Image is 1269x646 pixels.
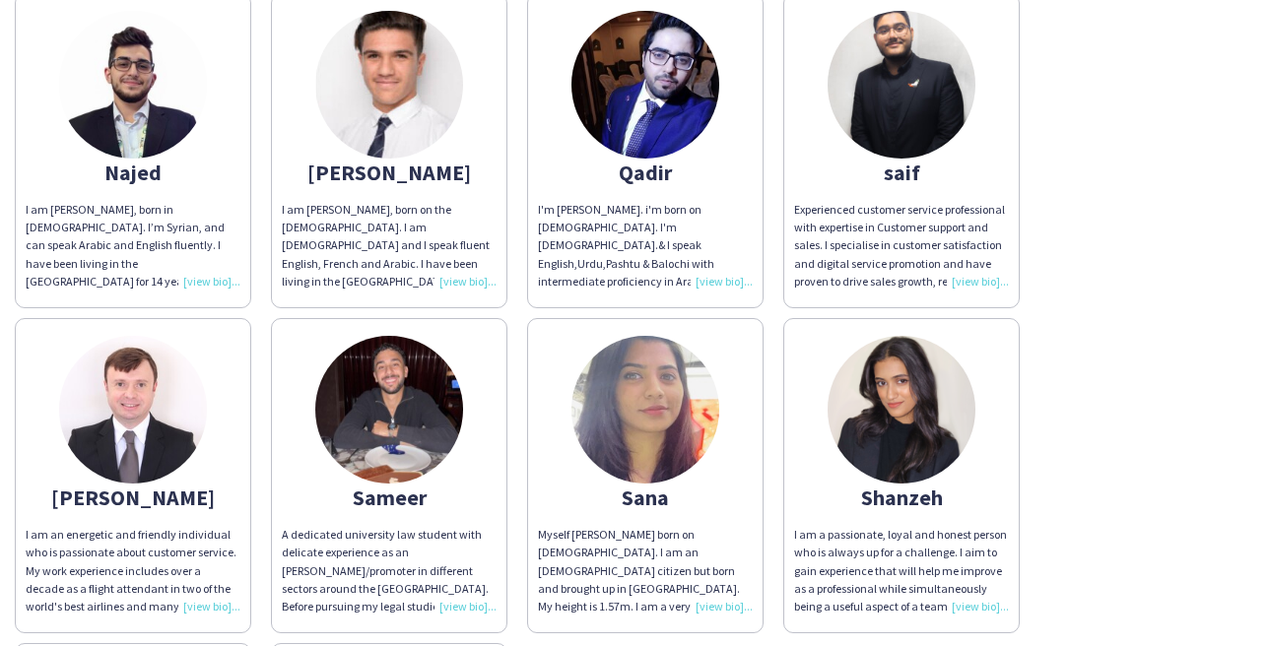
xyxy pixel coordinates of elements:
[315,336,463,484] img: thumb-68cabdbe93040.jpeg
[794,488,1009,506] div: Shanzeh
[794,526,1009,615] div: I am a passionate, loyal and honest person who is always up for a challenge. I aim to gain experi...
[59,336,207,484] img: thumb-65c4a33692f61.jpg
[828,336,975,484] img: thumb-68326e8fb17f0.png
[26,488,240,506] div: [PERSON_NAME]
[282,526,497,615] div: A dedicated university law student with delicate experience as an [PERSON_NAME]/promoter in diffe...
[59,11,207,159] img: thumb-68bf006b88be0.jpeg
[538,201,753,291] div: I'm [PERSON_NAME]. i'm born on [DEMOGRAPHIC_DATA]. I'm [DEMOGRAPHIC_DATA].& I speak English,Urdu,...
[794,163,1009,181] div: saif
[538,488,753,506] div: Sana
[282,163,497,181] div: [PERSON_NAME]
[282,201,497,291] div: I am [PERSON_NAME], born on the [DEMOGRAPHIC_DATA]. I am [DEMOGRAPHIC_DATA] and I speak fluent En...
[538,163,753,181] div: Qadir
[26,201,240,291] div: I am [PERSON_NAME], born in [DEMOGRAPHIC_DATA]. I’m Syrian, and can speak Arabic and English flue...
[571,11,719,159] img: thumb-659bc02f10a9a.jpg
[26,163,240,181] div: Najed
[315,11,463,159] img: thumb-60dd96af8f1e0.jpg
[828,11,975,159] img: thumb-68537dc91503b.jpg
[571,336,719,484] img: thumb-658c1a0e9389c.jpg
[282,488,497,506] div: Sameer
[794,201,1009,291] div: Experienced customer service professional with expertise in Customer support and sales. I special...
[538,526,753,615] div: Myself [PERSON_NAME] born on [DEMOGRAPHIC_DATA]. I am an [DEMOGRAPHIC_DATA] citizen but born and ...
[26,526,240,615] div: I am an energetic and friendly individual who is passionate about customer service. My work exper...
